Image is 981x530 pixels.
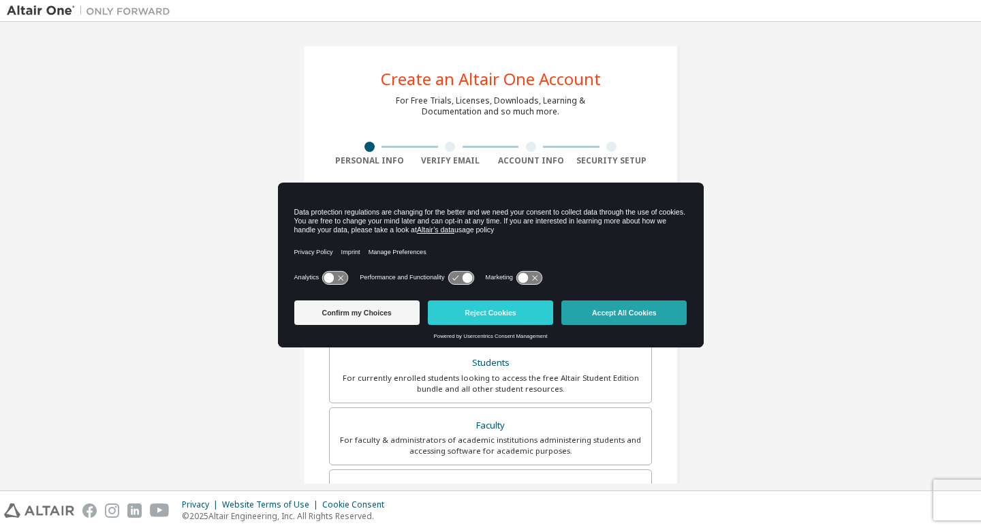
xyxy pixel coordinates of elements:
[322,499,392,510] div: Cookie Consent
[150,503,170,518] img: youtube.svg
[7,4,177,18] img: Altair One
[381,71,601,87] div: Create an Altair One Account
[396,95,585,117] div: For Free Trials, Licenses, Downloads, Learning & Documentation and so much more.
[105,503,119,518] img: instagram.svg
[222,499,322,510] div: Website Terms of Use
[338,354,643,373] div: Students
[82,503,97,518] img: facebook.svg
[182,510,392,522] p: © 2025 Altair Engineering, Inc. All Rights Reserved.
[127,503,142,518] img: linkedin.svg
[338,373,643,394] div: For currently enrolled students looking to access the free Altair Student Edition bundle and all ...
[329,155,410,166] div: Personal Info
[490,155,572,166] div: Account Info
[338,478,643,497] div: Everyone else
[182,499,222,510] div: Privacy
[338,435,643,456] div: For faculty & administrators of academic institutions administering students and accessing softwa...
[572,155,653,166] div: Security Setup
[4,503,74,518] img: altair_logo.svg
[338,416,643,435] div: Faculty
[410,155,491,166] div: Verify Email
